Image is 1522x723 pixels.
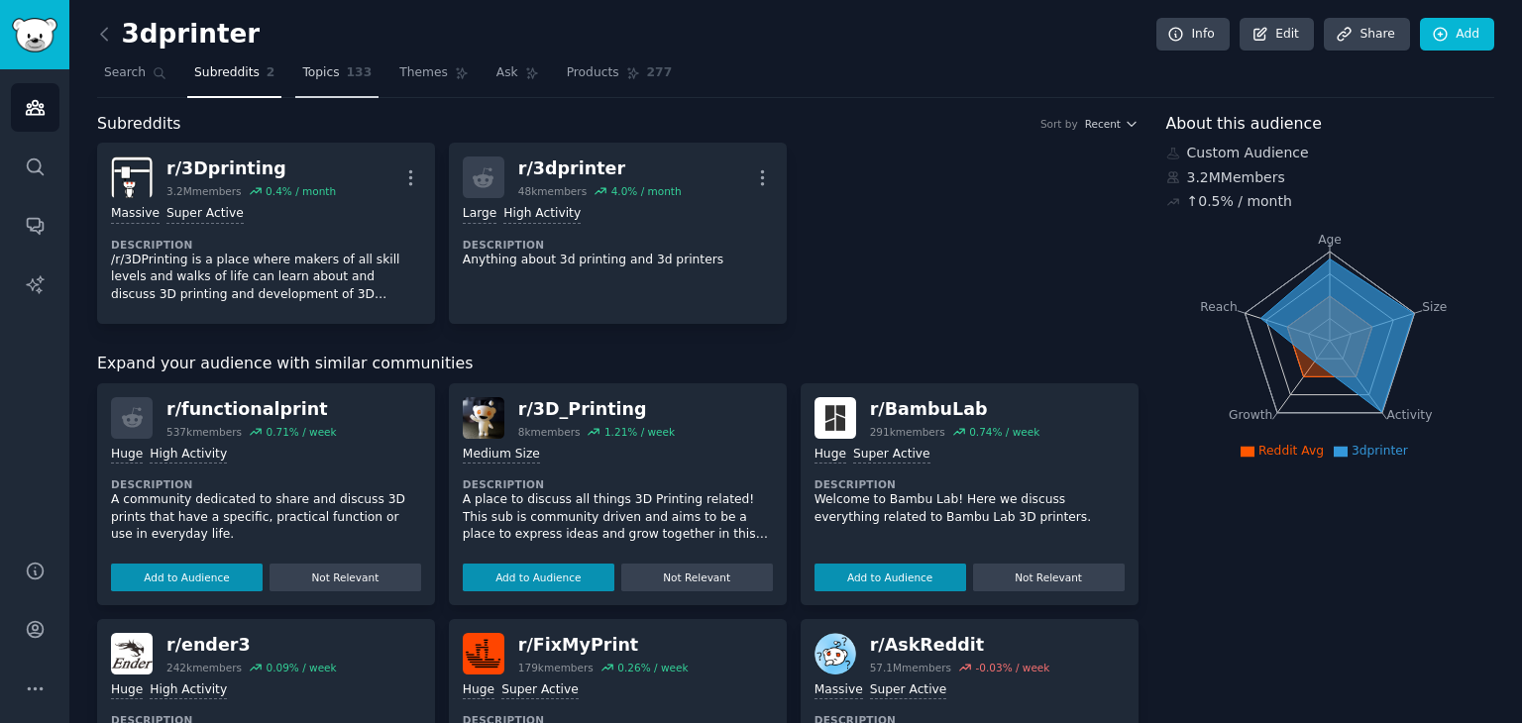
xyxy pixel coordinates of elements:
[1420,18,1494,52] a: Add
[815,491,1125,526] p: Welcome to Bambu Lab! Here we discuss everything related to Bambu Lab 3D printers.
[166,633,337,658] div: r/ ender3
[567,64,619,82] span: Products
[111,491,421,544] p: A community dedicated to share and discuss 3D prints that have a specific, practical function or ...
[187,57,281,98] a: Subreddits2
[617,661,688,674] div: 0.26 % / week
[266,661,336,674] div: 0.09 % / week
[302,64,339,82] span: Topics
[150,446,227,465] div: High Activity
[870,397,1040,422] div: r/ BambuLab
[1166,143,1495,163] div: Custom Audience
[166,425,242,439] div: 537k members
[1352,444,1408,458] span: 3dprinter
[870,681,947,700] div: Super Active
[463,397,504,439] img: 3D_Printing
[853,446,930,465] div: Super Active
[266,425,336,439] div: 0.71 % / week
[518,184,587,198] div: 48k members
[150,681,227,700] div: High Activity
[267,64,275,82] span: 2
[111,564,263,591] button: Add to Audience
[815,633,856,674] img: AskReddit
[347,64,373,82] span: 133
[560,57,679,98] a: Products277
[973,564,1125,591] button: Not Relevant
[496,64,518,82] span: Ask
[1156,18,1230,52] a: Info
[166,156,336,181] div: r/ 3Dprinting
[166,397,337,422] div: r/ functionalprint
[1422,299,1447,313] tspan: Size
[97,143,435,324] a: 3Dprintingr/3Dprinting3.2Mmembers0.4% / monthMassiveSuper ActiveDescription/r/3DPrinting is a pla...
[1318,233,1342,247] tspan: Age
[463,564,614,591] button: Add to Audience
[111,238,421,252] dt: Description
[1200,299,1238,313] tspan: Reach
[97,57,173,98] a: Search
[111,156,153,198] img: 3Dprinting
[1040,117,1078,131] div: Sort by
[463,491,773,544] p: A place to discuss all things 3D Printing related! This sub is community driven and aims to be a ...
[166,661,242,674] div: 242k members
[1166,167,1495,188] div: 3.2M Members
[1229,408,1272,422] tspan: Growth
[166,184,242,198] div: 3.2M members
[104,64,146,82] span: Search
[399,64,448,82] span: Themes
[166,205,244,224] div: Super Active
[870,425,945,439] div: 291k members
[463,633,504,674] img: FixMyPrint
[111,205,160,224] div: Massive
[1258,444,1324,458] span: Reddit Avg
[870,633,1050,658] div: r/ AskReddit
[295,57,379,98] a: Topics133
[463,238,773,252] dt: Description
[1187,191,1292,212] div: ↑ 0.5 % / month
[111,477,421,491] dt: Description
[463,252,773,269] p: Anything about 3d printing and 3d printers
[503,205,581,224] div: High Activity
[518,633,689,658] div: r/ FixMyPrint
[815,681,863,700] div: Massive
[111,252,421,304] p: /r/3DPrinting is a place where makers of all skill levels and walks of life can learn about and d...
[97,112,181,137] span: Subreddits
[969,425,1039,439] div: 0.74 % / week
[815,446,846,465] div: Huge
[518,661,594,674] div: 179k members
[611,184,682,198] div: 4.0 % / month
[266,184,336,198] div: 0.4 % / month
[1166,112,1322,137] span: About this audience
[392,57,476,98] a: Themes
[1324,18,1409,52] a: Share
[1240,18,1314,52] a: Edit
[1386,408,1432,422] tspan: Activity
[604,425,675,439] div: 1.21 % / week
[815,564,966,591] button: Add to Audience
[97,352,473,376] span: Expand your audience with similar communities
[518,156,682,181] div: r/ 3dprinter
[463,205,496,224] div: Large
[1085,117,1121,131] span: Recent
[518,397,675,422] div: r/ 3D_Printing
[489,57,546,98] a: Ask
[815,397,856,439] img: BambuLab
[111,633,153,674] img: ender3
[975,661,1049,674] div: -0.03 % / week
[501,681,579,700] div: Super Active
[815,477,1125,491] dt: Description
[621,564,773,591] button: Not Relevant
[270,564,421,591] button: Not Relevant
[463,681,494,700] div: Huge
[1085,117,1139,131] button: Recent
[449,143,787,324] a: r/3dprinter48kmembers4.0% / monthLargeHigh ActivityDescriptionAnything about 3d printing and 3d p...
[647,64,673,82] span: 277
[518,425,581,439] div: 8k members
[111,681,143,700] div: Huge
[463,446,540,465] div: Medium Size
[463,477,773,491] dt: Description
[194,64,260,82] span: Subreddits
[97,19,260,51] h2: 3dprinter
[870,661,951,674] div: 57.1M members
[111,446,143,465] div: Huge
[12,18,57,52] img: GummySearch logo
